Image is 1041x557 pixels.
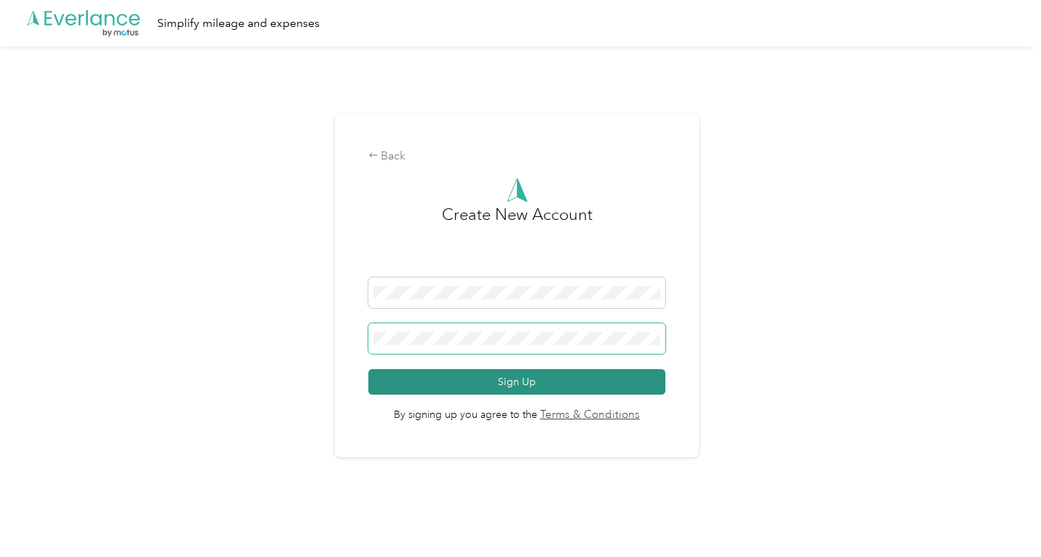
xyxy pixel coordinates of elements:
div: Back [368,148,665,165]
div: Simplify mileage and expenses [157,15,320,33]
span: By signing up you agree to the [368,395,665,424]
button: Sign Up [368,369,665,395]
a: Terms & Conditions [537,407,640,424]
h3: Create New Account [442,202,593,277]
